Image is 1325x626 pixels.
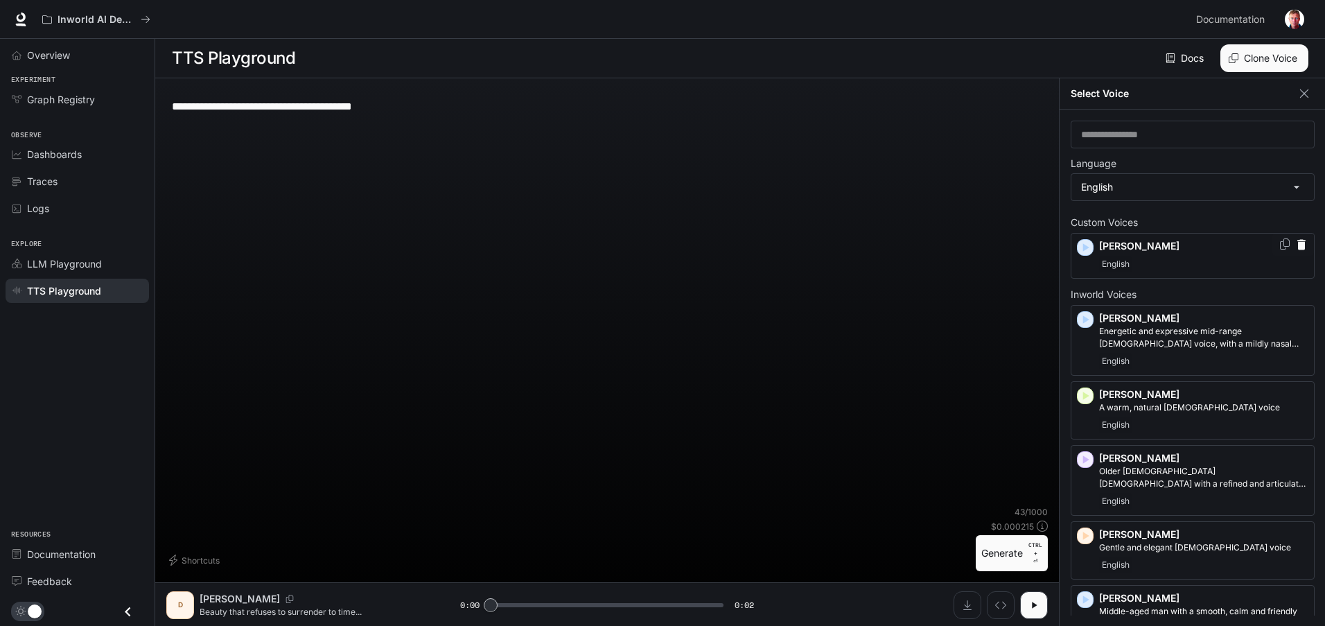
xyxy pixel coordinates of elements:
[1071,174,1314,200] div: English
[27,257,102,271] span: LLM Playground
[1071,290,1315,299] p: Inworld Voices
[1015,506,1048,518] p: 43 / 1000
[6,169,149,193] a: Traces
[27,147,82,162] span: Dashboards
[1099,451,1308,465] p: [PERSON_NAME]
[1099,256,1132,272] span: English
[1099,591,1308,605] p: [PERSON_NAME]
[1099,465,1308,490] p: Older British male with a refined and articulate voice
[28,603,42,618] span: Dark mode toggle
[987,591,1015,619] button: Inspect
[1285,10,1304,29] img: User avatar
[1071,218,1315,227] p: Custom Voices
[1099,417,1132,433] span: English
[1099,239,1308,253] p: [PERSON_NAME]
[1278,238,1292,250] button: Copy Voice ID
[1028,541,1042,557] p: CTRL +
[991,521,1034,532] p: $ 0.000215
[1099,388,1308,401] p: [PERSON_NAME]
[200,606,427,618] p: Beauty that refuses to surrender to time...
[172,44,295,72] h1: TTS Playground
[27,174,58,189] span: Traces
[6,87,149,112] a: Graph Registry
[1099,557,1132,573] span: English
[6,569,149,593] a: Feedback
[1028,541,1042,566] p: ⏎
[58,14,135,26] p: Inworld AI Demos
[1196,11,1265,28] span: Documentation
[27,574,72,589] span: Feedback
[6,252,149,276] a: LLM Playground
[1163,44,1209,72] a: Docs
[6,542,149,566] a: Documentation
[6,279,149,303] a: TTS Playground
[1191,6,1275,33] a: Documentation
[976,535,1048,571] button: GenerateCTRL +⏎
[1099,311,1308,325] p: [PERSON_NAME]
[27,284,101,298] span: TTS Playground
[1099,353,1132,369] span: English
[1071,159,1116,168] p: Language
[27,201,49,216] span: Logs
[36,6,157,33] button: All workspaces
[460,598,480,612] span: 0:00
[954,591,981,619] button: Download audio
[112,598,143,626] button: Close drawer
[1099,493,1132,510] span: English
[27,92,95,107] span: Graph Registry
[27,547,96,562] span: Documentation
[169,594,191,616] div: D
[1220,44,1308,72] button: Clone Voice
[166,549,225,571] button: Shortcuts
[6,196,149,220] a: Logs
[280,595,299,603] button: Copy Voice ID
[1281,6,1308,33] button: User avatar
[1099,528,1308,541] p: [PERSON_NAME]
[6,142,149,166] a: Dashboards
[1099,401,1308,414] p: A warm, natural female voice
[6,43,149,67] a: Overview
[1099,325,1308,350] p: Energetic and expressive mid-range male voice, with a mildly nasal quality
[735,598,754,612] span: 0:02
[1099,541,1308,554] p: Gentle and elegant female voice
[200,592,280,606] p: [PERSON_NAME]
[27,48,70,62] span: Overview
